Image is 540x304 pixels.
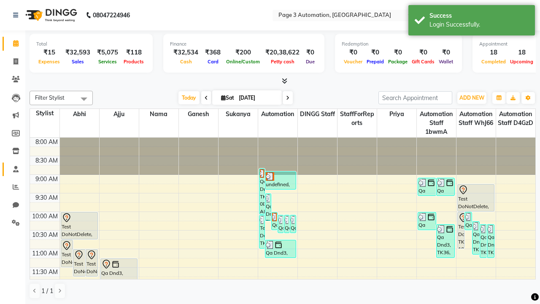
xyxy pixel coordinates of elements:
input: Search Appointment [378,91,452,104]
div: Qa Dnd3, TK36, 10:20 AM-11:15 AM, Special Hair Wash- Men [437,225,454,258]
span: Expenses [36,59,62,65]
div: Success [429,11,529,20]
span: Voucher [342,59,364,65]
span: Filter Stylist [35,94,65,101]
div: Qa Dnd3, TK22, 09:05 AM-09:35 AM, Hair cut Below 12 years (Boy) [418,178,436,195]
div: Qa Dnd3, TK33, 10:15 AM-11:10 AM, Special Hair Wash- Men [472,222,479,254]
span: Card [205,59,221,65]
div: 11:00 AM [30,249,59,258]
span: ADD NEW [459,95,484,101]
span: Automation Staff 1bwmA [417,109,456,137]
div: ₹32,593 [62,48,94,57]
span: Sukanya [219,109,258,119]
span: Ajju [100,109,139,119]
div: Qa Dnd3, TK37, 10:45 AM-11:15 AM, Hair cut Below 12 years (Boy) [265,240,296,258]
span: Ganesh [179,109,218,119]
button: ADD NEW [457,92,486,104]
span: Priya [377,109,416,119]
div: Finance [170,41,318,48]
div: ₹0 [303,48,318,57]
div: Test DoNotDelete, TK19, 10:00 AM-11:00 AM, Hair Cut-Women [458,212,464,248]
div: ₹20,38,622 [262,48,303,57]
span: Abhi [60,109,99,119]
span: Online/Custom [224,59,262,65]
div: 18 [479,48,508,57]
div: ₹15 [36,48,62,57]
div: 10:30 AM [30,231,59,239]
span: Gift Cards [410,59,437,65]
div: 11:30 AM [30,268,59,277]
div: Stylist [30,109,59,118]
div: ₹0 [364,48,386,57]
div: ₹200 [224,48,262,57]
div: ₹0 [386,48,410,57]
div: 8:00 AM [34,138,59,147]
div: ₹0 [342,48,364,57]
span: Upcoming [508,59,535,65]
div: ₹368 [202,48,224,57]
div: ₹118 [121,48,146,57]
div: 8:30 AM [34,156,59,165]
img: logo [22,3,79,27]
div: Qa Dnd3, TK30, 10:05 AM-10:35 AM, Hair cut Below 12 years (Boy) [290,215,296,233]
div: Qa Dnd3, TK26, 10:00 AM-10:30 AM, Hair cut Below 12 years (Boy) [418,212,436,230]
div: ₹5,075 [94,48,121,57]
span: Products [121,59,146,65]
div: Qa Dnd3, TK23, 09:05 AM-09:35 AM, Hair Cut By Expert-Men [437,178,454,195]
div: Test DoNotDelete, TK12, 11:00 AM-11:45 AM, Hair Cut-Men [73,250,85,276]
div: Test DoNotDelete, TK17, 11:00 AM-11:45 AM, Hair Cut-Men [86,250,98,276]
span: Automation Staff WhJ66 [456,109,496,128]
span: Automation [258,109,297,119]
span: Due [304,59,317,65]
div: ₹0 [410,48,437,57]
div: Test DoNotDelete, TK19, 09:15 AM-10:00 AM, Hair Cut-Men [458,185,494,211]
div: Test DoNotDelete, TK13, 10:45 AM-11:30 AM, Hair Cut-Men [61,240,73,267]
span: Services [96,59,119,65]
div: Qa Dnd3, TK34, 10:20 AM-11:15 AM, Special Hair Wash- Men [480,225,487,258]
input: 2025-10-04 [236,92,278,104]
div: ₹0 [437,48,455,57]
span: Cash [178,59,194,65]
div: 9:00 AM [34,175,59,184]
span: Today [178,91,200,104]
div: Test DoNotDelete, TK32, 10:05 AM-11:00 AM, Special Hair Wash- Men [259,215,265,248]
span: StaffForReports [337,109,377,128]
span: 1 / 1 [41,287,53,296]
span: Sales [70,59,86,65]
span: Automation Staff D4GzD [496,109,536,128]
span: Sat [219,95,236,101]
span: Package [386,59,410,65]
div: Redemption [342,41,455,48]
div: 9:30 AM [34,193,59,202]
div: Qa Dnd3, TK21, 08:50 AM-10:05 AM, Hair Cut By Expert-Men,Hair Cut-Men [259,169,265,214]
div: Total [36,41,146,48]
div: ₹32,534 [170,48,202,57]
div: Test DoNotDelete, TK11, 10:00 AM-10:45 AM, Hair Cut-Men [61,212,98,239]
b: 08047224946 [93,3,130,27]
span: DINGG Staff [298,109,337,119]
span: Completed [479,59,508,65]
span: Petty cash [269,59,297,65]
div: Qa Dnd3, TK27, 10:00 AM-10:30 AM, Hair cut Below 12 years (Boy) [272,212,277,230]
div: undefined, TK20, 08:55 AM-09:25 AM, Hair cut Below 12 years (Boy) [265,172,296,189]
div: Qa Dnd3, TK29, 10:05 AM-10:35 AM, Hair cut Below 12 years (Boy) [284,215,290,233]
div: 18 [508,48,535,57]
span: Wallet [437,59,455,65]
div: Login Successfully. [429,20,529,29]
div: 10:00 AM [30,212,59,221]
div: Qa Dnd3, TK25, 10:00 AM-10:30 AM, Hair cut Below 12 years (Boy) [465,212,472,230]
div: Qa Dnd3, TK24, 09:30 AM-10:15 AM, Hair Cut-Men [265,194,271,220]
span: Nama [139,109,178,119]
div: Qa Dnd3, TK28, 10:05 AM-10:35 AM, Hair cut Below 12 years (Boy) [278,215,283,233]
div: Qa Dnd3, TK35, 10:20 AM-11:15 AM, Special Hair Wash- Men [487,225,494,258]
span: Prepaid [364,59,386,65]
